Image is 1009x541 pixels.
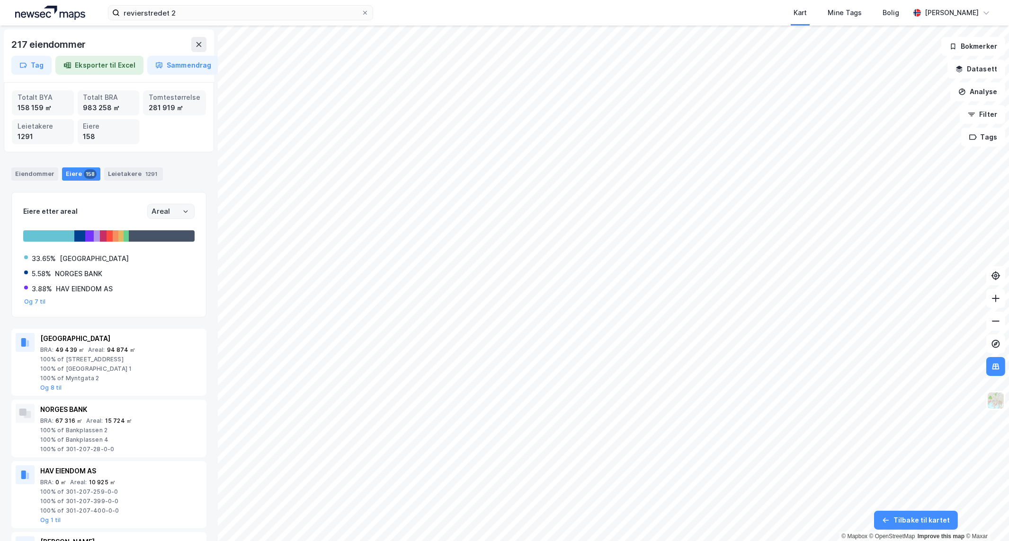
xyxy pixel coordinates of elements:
[11,167,58,181] div: Eiendommer
[32,283,52,295] div: 3.88%
[55,56,143,75] button: Eksporter til Excel
[18,131,68,142] div: 1291
[55,417,83,425] div: 67 316 ㎡
[40,507,202,515] div: 100% of 301-207-400-0-0
[182,208,189,215] button: Open
[961,128,1005,147] button: Tags
[40,479,54,486] div: BRA :
[107,346,136,354] div: 94 874 ㎡
[40,365,202,373] div: 100% of [GEOGRAPHIC_DATA] 1
[960,105,1005,124] button: Filter
[84,169,97,179] div: 158
[40,346,54,354] div: BRA :
[40,384,62,392] button: Og 8 til
[828,7,862,18] div: Mine Tags
[40,356,202,363] div: 100% of [STREET_ADDRESS]
[11,37,88,52] div: 217 eiendommer
[883,7,899,18] div: Bolig
[962,496,1009,541] div: Kontrollprogram for chat
[40,465,202,477] div: HAV EIENDOM AS
[40,497,202,505] div: 100% of 301-207-399-0-0
[147,56,219,75] button: Sammendrag
[987,392,1005,410] img: Z
[149,92,200,103] div: Tomtestørrelse
[947,60,1005,79] button: Datasett
[40,404,202,415] div: NORGES BANK
[23,206,147,217] div: Eiere etter areal
[18,121,68,131] div: Leietakere
[18,92,68,103] div: Totalt BYA
[83,103,134,113] div: 983 258 ㎡
[148,204,194,218] input: ClearOpen
[950,82,1005,101] button: Analyse
[55,346,85,354] div: 49 439 ㎡
[925,7,979,18] div: [PERSON_NAME]
[15,6,85,20] img: logo.a4113a55bc3d86da70a041830d287a7e.svg
[40,488,202,496] div: 100% of 301-207-259-0-0
[62,167,100,181] div: Eiere
[24,298,46,305] button: Og 7 til
[70,479,87,486] div: Areal :
[60,253,129,264] div: [GEOGRAPHIC_DATA]
[55,479,67,486] div: 0 ㎡
[40,445,202,453] div: 100% of 301-207-28-0-0
[149,103,200,113] div: 281 919 ㎡
[918,533,964,540] a: Improve this map
[40,427,202,434] div: 100% of Bankplassen 2
[89,479,116,486] div: 10 925 ㎡
[56,283,113,295] div: HAV EIENDOM AS
[962,496,1009,541] iframe: Chat Widget
[32,253,56,264] div: 33.65%
[143,169,159,179] div: 1291
[40,333,202,344] div: [GEOGRAPHIC_DATA]
[11,56,52,75] button: Tag
[120,6,361,20] input: Søk på adresse, matrikkel, gårdeiere, leietakere eller personer
[88,346,105,354] div: Areal :
[83,121,134,131] div: Eiere
[32,268,51,279] div: 5.58%
[104,167,163,181] div: Leietakere
[941,37,1005,56] button: Bokmerker
[83,92,134,103] div: Totalt BRA
[874,511,958,530] button: Tilbake til kartet
[40,417,54,425] div: BRA :
[794,7,807,18] div: Kart
[40,375,202,382] div: 100% of Myntgata 2
[18,103,68,113] div: 158 159 ㎡
[86,417,103,425] div: Areal :
[55,268,102,279] div: NORGES BANK
[841,533,867,540] a: Mapbox
[83,131,134,142] div: 158
[105,417,133,425] div: 15 724 ㎡
[40,516,61,524] button: Og 1 til
[40,436,202,444] div: 100% of Bankplassen 4
[869,533,915,540] a: OpenStreetMap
